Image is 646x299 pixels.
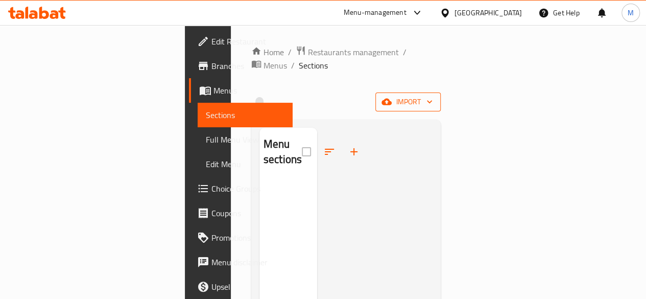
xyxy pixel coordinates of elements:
span: Edit Menu [206,158,284,170]
a: Full Menu View [198,127,293,152]
span: Sections [299,59,328,72]
a: Coupons [189,201,293,225]
a: Upsell [189,274,293,299]
a: Promotions [189,225,293,250]
span: Sections [206,109,284,121]
li: / [291,59,295,72]
span: import [384,96,433,108]
button: import [375,93,441,111]
span: Upsell [211,281,284,293]
a: Choice Groups [189,176,293,201]
span: Coupons [211,207,284,219]
span: Choice Groups [211,182,284,195]
span: Full Menu View [206,133,284,146]
a: Edit Menu [198,152,293,176]
button: Add section [342,140,366,164]
span: Menu disclaimer [211,256,284,268]
div: Menu-management [344,7,406,19]
span: Menus [213,84,284,97]
span: Branches [211,60,284,72]
a: Menu disclaimer [189,250,293,274]
span: Restaurants management [308,46,399,58]
li: / [403,46,406,58]
nav: breadcrumb [251,45,441,72]
span: M [628,7,634,18]
div: [GEOGRAPHIC_DATA] [454,7,522,18]
span: Promotions [211,232,284,244]
a: Restaurants management [296,45,399,59]
a: Edit Restaurant [189,29,293,54]
a: Branches [189,54,293,78]
span: Edit Restaurant [211,35,284,48]
nav: Menu sections [259,176,317,185]
a: Sections [198,103,293,127]
a: Menus [189,78,293,103]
